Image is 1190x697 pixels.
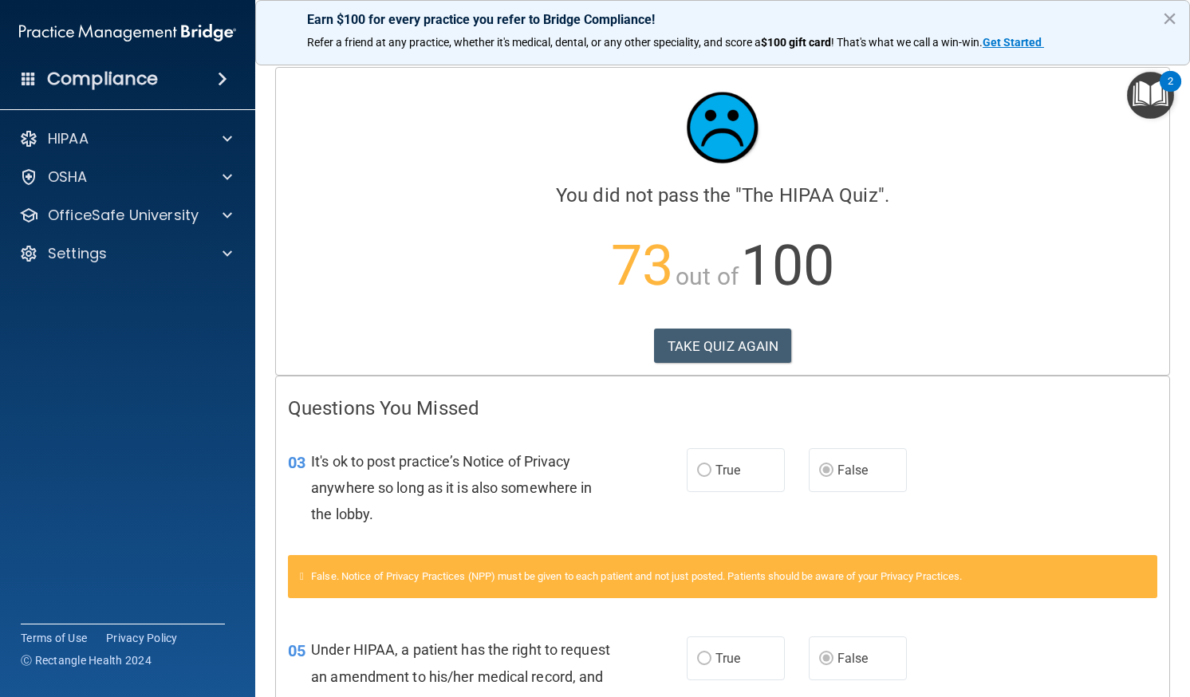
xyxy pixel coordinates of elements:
span: False [837,463,869,478]
button: Open Resource Center, 2 new notifications [1127,72,1174,119]
a: Get Started [983,36,1044,49]
div: 2 [1168,81,1173,102]
span: Ⓒ Rectangle Health 2024 [21,652,152,668]
h4: Questions You Missed [288,398,1157,419]
span: ! That's what we call a win-win. [831,36,983,49]
span: 100 [741,233,834,298]
span: False [837,651,869,666]
input: True [697,653,711,665]
span: out of [676,262,739,290]
input: False [819,653,833,665]
span: True [715,651,740,666]
strong: Get Started [983,36,1042,49]
p: OfficeSafe University [48,206,199,225]
p: Earn $100 for every practice you refer to Bridge Compliance! [307,12,1138,27]
input: True [697,465,711,477]
p: Settings [48,244,107,263]
a: Privacy Policy [106,630,178,646]
img: sad_face.ecc698e2.jpg [675,80,770,175]
span: True [715,463,740,478]
span: False. Notice of Privacy Practices (NPP) must be given to each patient and not just posted. Patie... [311,570,962,582]
img: PMB logo [19,17,236,49]
a: OfficeSafe University [19,206,232,225]
span: Refer a friend at any practice, whether it's medical, dental, or any other speciality, and score a [307,36,761,49]
span: 03 [288,453,305,472]
input: False [819,465,833,477]
strong: $100 gift card [761,36,831,49]
span: It's ok to post practice’s Notice of Privacy anywhere so long as it is also somewhere in the lobby. [311,453,592,522]
h4: You did not pass the " ". [288,185,1157,206]
span: The HIPAA Quiz [742,184,877,207]
a: Terms of Use [21,630,87,646]
p: HIPAA [48,129,89,148]
a: OSHA [19,167,232,187]
a: HIPAA [19,129,232,148]
h4: Compliance [47,68,158,90]
button: TAKE QUIZ AGAIN [654,329,792,364]
span: 73 [611,233,673,298]
a: Settings [19,244,232,263]
span: 05 [288,641,305,660]
button: Close [1162,6,1177,31]
p: OSHA [48,167,88,187]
